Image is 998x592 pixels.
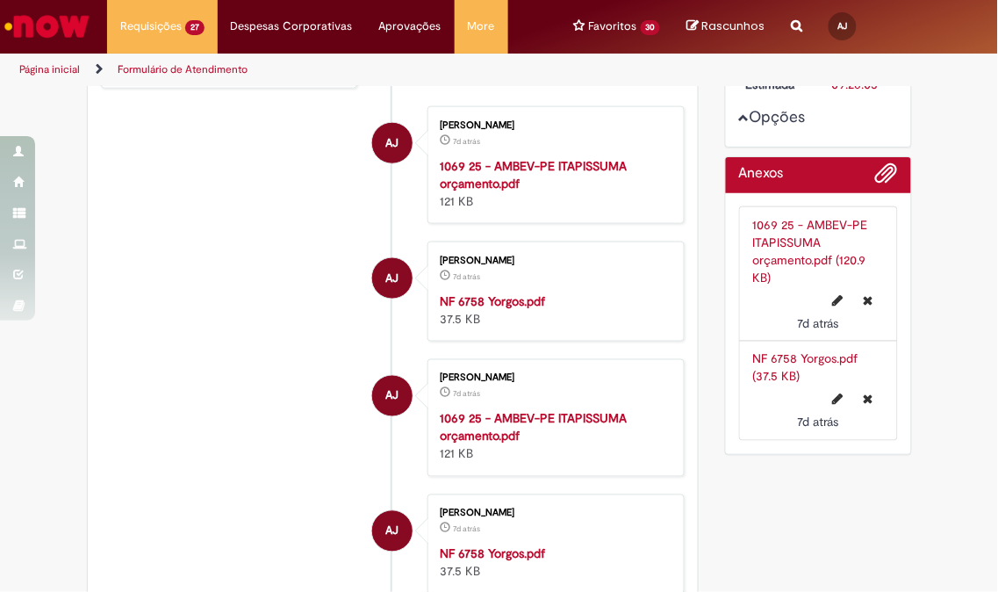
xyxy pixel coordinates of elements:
[231,18,353,35] span: Despesas Corporativas
[838,20,848,32] span: AJ
[440,509,666,519] div: [PERSON_NAME]
[440,158,627,191] a: 1069 25 - AMBEV-PE ITAPISSUMA orçamento.pdf
[798,415,839,430] time: 21/08/2025 14:25:26
[440,120,666,131] div: [PERSON_NAME]
[453,524,480,535] span: 7d atrás
[453,271,480,282] time: 21/08/2025 14:25:26
[453,271,480,282] span: 7d atrás
[641,20,661,35] span: 30
[386,257,399,300] span: AJ
[798,415,839,430] span: 7d atrás
[822,286,854,314] button: Editar nome de arquivo 1069 25 - AMBEV-PE ITAPISSUMA orçamento.pdf
[853,386,884,414] button: Excluir NF 6758 Yorgos.pdf
[701,18,765,34] span: Rascunhos
[440,545,666,581] div: 37.5 KB
[822,386,854,414] button: Editar nome de arquivo NF 6758 Yorgos.pdf
[453,136,480,147] span: 7d atrás
[440,293,545,309] a: NF 6758 Yorgos.pdf
[753,217,868,285] a: 1069 25 - AMBEV-PE ITAPISSUMA orçamento.pdf (120.9 KB)
[19,62,80,76] a: Página inicial
[453,524,480,535] time: 21/08/2025 14:23:00
[440,292,666,328] div: 37.5 KB
[386,122,399,164] span: AJ
[739,166,784,182] h2: Anexos
[875,162,898,193] button: Adicionar anexos
[753,351,858,385] a: NF 6758 Yorgos.pdf (37.5 KB)
[468,18,495,35] span: More
[453,136,480,147] time: 21/08/2025 14:25:26
[853,286,884,314] button: Excluir 1069 25 - AMBEV-PE ITAPISSUMA orçamento.pdf
[440,411,627,444] a: 1069 25 - AMBEV-PE ITAPISSUMA orçamento.pdf
[2,9,92,44] img: ServiceNow
[440,256,666,266] div: [PERSON_NAME]
[13,54,569,86] ul: Trilhas de página
[440,410,666,463] div: 121 KB
[440,546,545,562] a: NF 6758 Yorgos.pdf
[440,373,666,384] div: [PERSON_NAME]
[118,62,248,76] a: Formulário de Atendimento
[372,258,413,299] div: Antonio De Padua Rodrigues Da Silva Junior
[372,511,413,552] div: Antonio De Padua Rodrigues Da Silva Junior
[440,157,666,210] div: 121 KB
[453,389,480,400] time: 21/08/2025 14:24:14
[372,376,413,416] div: Antonio De Padua Rodrigues Da Silva Junior
[453,389,480,400] span: 7d atrás
[386,375,399,417] span: AJ
[386,510,399,552] span: AJ
[185,20,205,35] span: 27
[120,18,182,35] span: Requisições
[379,18,442,35] span: Aprovações
[372,123,413,163] div: Antonio De Padua Rodrigues Da Silva Junior
[686,18,765,34] a: No momento, sua lista de rascunhos tem 0 Itens
[589,18,637,35] span: Favoritos
[798,315,839,331] span: 7d atrás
